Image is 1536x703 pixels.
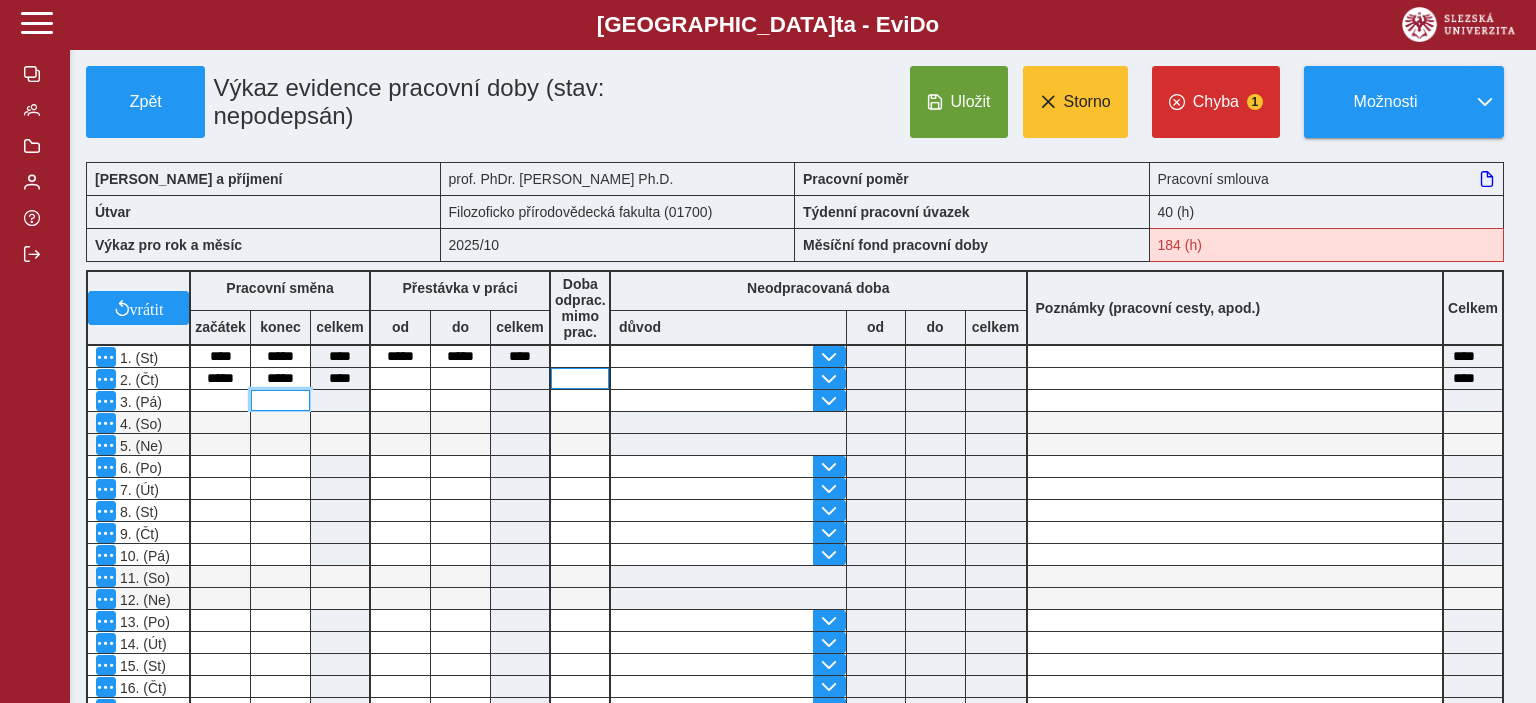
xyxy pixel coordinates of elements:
[96,479,116,499] button: Menu
[226,280,333,296] b: Pracovní směna
[491,319,549,335] b: celkem
[96,501,116,521] button: Menu
[60,12,1476,38] b: [GEOGRAPHIC_DATA] a - Evi
[803,237,988,253] b: Měsíční fond pracovní doby
[86,66,205,138] button: Zpět
[1448,300,1498,316] b: Celkem
[96,589,116,609] button: Menu
[96,413,116,433] button: Menu
[96,611,116,631] button: Menu
[116,460,162,476] span: 6. (Po)
[555,276,606,340] b: Doba odprac. mimo prac.
[116,504,158,520] span: 8. (St)
[116,548,170,564] span: 10. (Pá)
[441,228,796,262] div: 2025/10
[88,291,189,325] button: vrátit
[906,319,965,335] b: do
[96,523,116,543] button: Menu
[96,369,116,389] button: Menu
[96,655,116,675] button: Menu
[1028,300,1269,316] b: Poznámky (pracovní cesty, apod.)
[130,300,164,316] span: vrátit
[1150,228,1505,262] div: Fond pracovní doby (184 h) a součet hodin (20 h) se neshodují!
[1150,195,1505,228] div: 40 (h)
[96,391,116,411] button: Menu
[116,592,171,608] span: 12. (Ne)
[116,636,167,652] span: 14. (Út)
[909,12,925,37] span: D
[619,319,661,335] b: důvod
[1193,93,1239,111] span: Chyba
[96,347,116,367] button: Menu
[116,372,159,388] span: 2. (Čt)
[1064,93,1111,111] span: Storno
[205,66,683,138] h1: Výkaz evidence pracovní doby (stav: nepodepsán)
[371,319,430,335] b: od
[116,438,163,454] span: 5. (Ne)
[116,680,167,696] span: 16. (Čt)
[96,545,116,565] button: Menu
[966,319,1026,335] b: celkem
[402,280,517,296] b: Přestávka v práci
[1152,66,1280,138] button: Chyba1
[95,93,196,111] span: Zpět
[1402,7,1515,42] img: logo_web_su.png
[1304,66,1466,138] button: Možnosti
[1321,93,1450,111] span: Možnosti
[116,570,170,586] span: 11. (So)
[951,93,991,111] span: Uložit
[926,12,940,37] span: o
[96,435,116,455] button: Menu
[116,416,162,432] span: 4. (So)
[116,482,159,498] span: 7. (Út)
[441,195,796,228] div: Filozoficko přírodovědecká fakulta (01700)
[441,162,796,195] div: prof. PhDr. [PERSON_NAME] Ph.D.
[847,319,905,335] b: od
[116,658,166,674] span: 15. (St)
[96,633,116,653] button: Menu
[191,319,250,335] b: začátek
[1023,66,1128,138] button: Storno
[836,12,843,37] span: t
[116,350,158,366] span: 1. (St)
[311,319,369,335] b: celkem
[116,526,159,542] span: 9. (Čt)
[1247,94,1263,110] span: 1
[251,319,310,335] b: konec
[803,171,909,187] b: Pracovní poměr
[116,614,170,630] span: 13. (Po)
[95,204,131,220] b: Útvar
[95,171,282,187] b: [PERSON_NAME] a příjmení
[96,567,116,587] button: Menu
[96,457,116,477] button: Menu
[116,394,162,410] span: 3. (Pá)
[803,204,970,220] b: Týdenní pracovní úvazek
[747,280,889,296] b: Neodpracovaná doba
[1150,162,1505,195] div: Pracovní smlouva
[96,677,116,697] button: Menu
[910,66,1008,138] button: Uložit
[95,237,242,253] b: Výkaz pro rok a měsíc
[431,319,490,335] b: do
